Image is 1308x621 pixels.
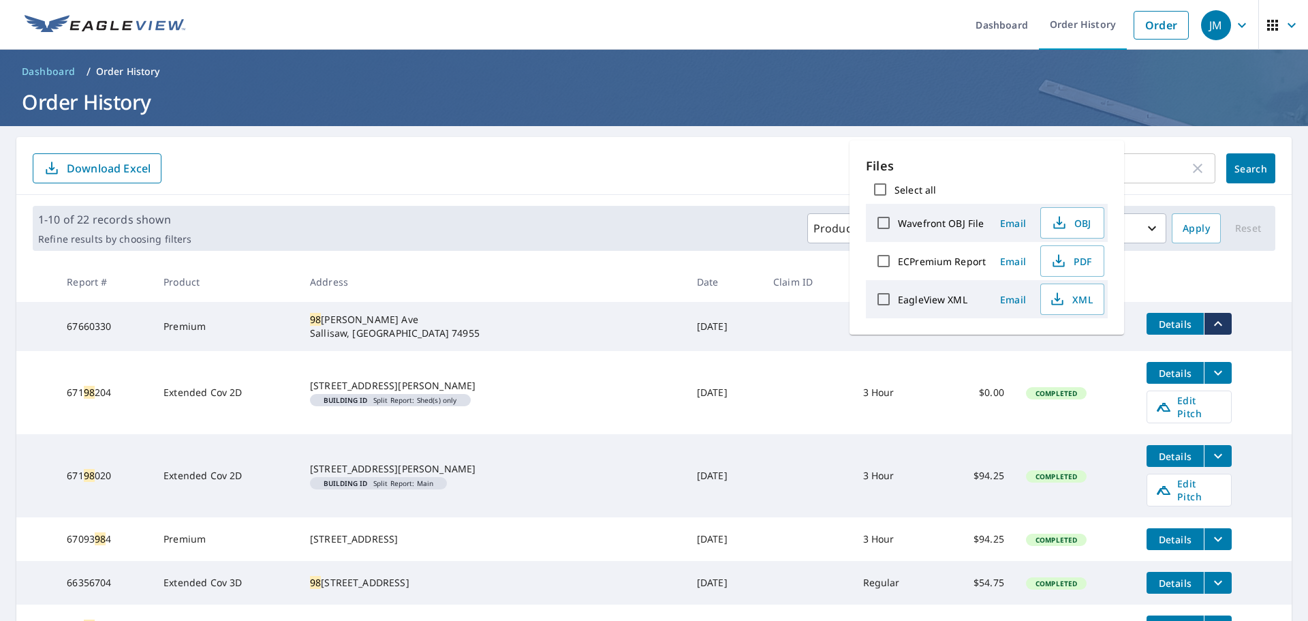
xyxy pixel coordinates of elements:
[38,211,191,228] p: 1-10 of 22 records shown
[686,351,762,434] td: [DATE]
[991,251,1035,272] button: Email
[1155,577,1196,590] span: Details
[38,233,191,245] p: Refine results by choosing filters
[997,293,1029,306] span: Email
[1049,253,1093,269] span: PDF
[898,217,984,230] label: Wavefront OBJ File
[153,561,299,605] td: Extended Cov 3D
[96,65,160,78] p: Order History
[1027,535,1085,545] span: Completed
[852,517,939,561] td: 3 Hour
[310,379,675,393] div: [STREET_ADDRESS][PERSON_NAME]
[16,61,81,82] a: Dashboard
[852,351,939,434] td: 3 Hour
[997,217,1029,230] span: Email
[84,469,95,482] mark: 98
[1204,528,1232,550] button: filesDropdownBtn-67093984
[56,351,153,434] td: 671 204
[33,153,161,183] button: Download Excel
[1172,213,1221,243] button: Apply
[310,462,675,476] div: [STREET_ADDRESS][PERSON_NAME]
[1183,220,1210,237] span: Apply
[1049,291,1093,307] span: XML
[686,561,762,605] td: [DATE]
[762,262,852,302] th: Claim ID
[16,61,1292,82] nav: breadcrumb
[56,434,153,517] td: 671 020
[686,517,762,561] td: [DATE]
[852,561,939,605] td: Regular
[310,313,321,326] mark: 98
[686,434,762,517] td: [DATE]
[1155,394,1223,420] span: Edit Pitch
[1147,391,1232,423] a: Edit Pitch
[1155,367,1196,380] span: Details
[997,255,1029,268] span: Email
[898,293,967,306] label: EagleView XML
[315,480,441,487] span: Split Report: Main
[25,15,185,35] img: EV Logo
[1040,284,1104,315] button: XML
[1147,362,1204,384] button: detailsBtn-67198204
[1155,533,1196,546] span: Details
[1147,445,1204,467] button: detailsBtn-67198020
[686,262,762,302] th: Date
[1204,445,1232,467] button: filesDropdownBtn-67198020
[315,397,465,404] span: Split Report: Shed(s) only
[939,351,1015,434] td: $0.00
[310,576,321,589] mark: 98
[324,397,368,404] em: Building ID
[898,255,986,268] label: ECPremium Report
[153,351,299,434] td: Extended Cov 2D
[807,213,886,243] button: Products
[95,532,106,545] mark: 98
[310,576,675,590] div: [STREET_ADDRESS]
[1204,362,1232,384] button: filesDropdownBtn-67198204
[1204,313,1232,335] button: filesDropdownBtn-67660330
[894,183,936,196] label: Select all
[866,157,1108,175] p: Files
[1049,215,1093,231] span: OBJ
[1155,318,1196,331] span: Details
[939,434,1015,517] td: $94.25
[1147,474,1232,506] a: Edit Pitch
[153,262,299,302] th: Product
[1027,389,1085,398] span: Completed
[1027,472,1085,481] span: Completed
[686,302,762,351] td: [DATE]
[310,532,675,546] div: [STREET_ADDRESS]
[324,480,368,487] em: Building ID
[1201,10,1231,40] div: JM
[939,561,1015,605] td: $54.75
[813,220,861,237] p: Products
[56,302,153,351] td: 67660330
[56,262,153,302] th: Report #
[1147,528,1204,550] button: detailsBtn-67093984
[1155,450,1196,463] span: Details
[299,262,686,302] th: Address
[310,313,675,340] div: [PERSON_NAME] Ave Sallisaw, [GEOGRAPHIC_DATA] 74955
[22,65,76,78] span: Dashboard
[87,63,91,80] li: /
[1040,207,1104,239] button: OBJ
[1226,153,1275,183] button: Search
[16,88,1292,116] h1: Order History
[1147,572,1204,594] button: detailsBtn-66356704
[1040,245,1104,277] button: PDF
[84,386,95,399] mark: 98
[153,434,299,517] td: Extended Cov 2D
[939,517,1015,561] td: $94.25
[1147,313,1204,335] button: detailsBtn-67660330
[56,561,153,605] td: 66356704
[1134,11,1189,40] a: Order
[67,161,151,176] p: Download Excel
[1237,162,1264,175] span: Search
[991,289,1035,310] button: Email
[991,213,1035,234] button: Email
[153,517,299,561] td: Premium
[153,302,299,351] td: Premium
[1155,477,1223,503] span: Edit Pitch
[1027,579,1085,588] span: Completed
[56,517,153,561] td: 67093 4
[852,434,939,517] td: 3 Hour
